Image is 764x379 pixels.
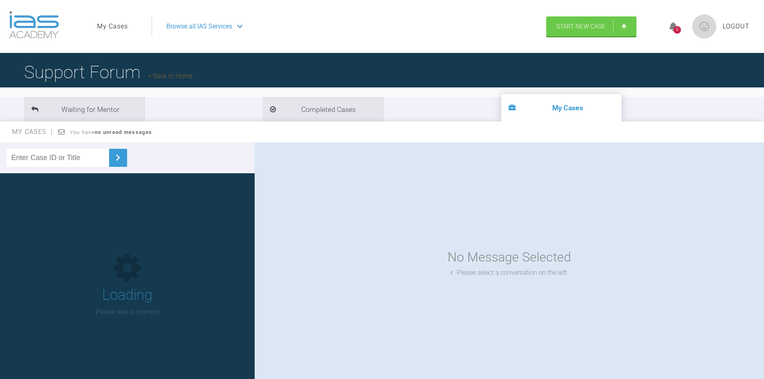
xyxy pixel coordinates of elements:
[6,149,109,167] input: Enter Case ID or Title
[24,58,193,86] h1: Support Forum
[546,16,636,36] a: Start New Case
[102,284,152,307] h1: Loading
[673,26,681,34] div: 8
[501,94,622,122] li: My Cases
[723,21,750,32] a: Logout
[111,151,124,164] img: chevronRight.28bd32b0.svg
[96,307,159,317] p: Please wait a moment
[24,97,144,122] li: Waiting for Mentor
[97,21,128,32] a: My Cases
[9,11,59,39] img: logo-light.3e3ef733.png
[70,129,152,135] span: You have
[12,128,53,136] span: My Cases
[263,97,383,122] li: Completed Cases
[166,21,232,32] span: Browse all IAS Services
[448,247,571,268] div: No Message Selected
[95,129,152,135] strong: no unread messages
[692,14,716,39] img: profile.png
[148,72,193,80] a: Back to Home
[556,23,605,30] span: Start New Case
[450,268,568,278] div: Please select a conversation on the left.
